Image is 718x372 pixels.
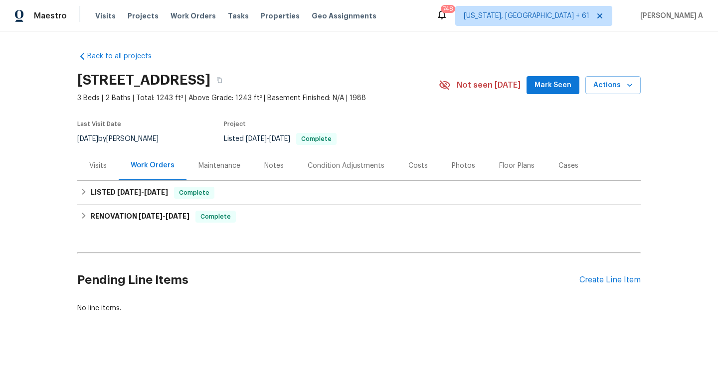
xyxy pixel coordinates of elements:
div: Costs [408,161,428,171]
span: - [117,189,168,196]
span: Tasks [228,12,249,19]
div: Create Line Item [579,275,641,285]
span: Work Orders [171,11,216,21]
div: 748 [443,4,453,14]
div: Notes [264,161,284,171]
span: Complete [196,212,235,222]
span: Projects [128,11,159,21]
span: Not seen [DATE] [457,80,521,90]
span: - [139,213,189,220]
span: Properties [261,11,300,21]
div: Floor Plans [499,161,535,171]
div: Photos [452,161,475,171]
span: Last Visit Date [77,121,121,127]
div: No line items. [77,303,641,313]
span: Complete [175,188,213,198]
span: Complete [297,136,336,142]
div: by [PERSON_NAME] [77,133,171,145]
h2: Pending Line Items [77,257,579,303]
div: LISTED [DATE]-[DATE]Complete [77,181,641,205]
h2: [STREET_ADDRESS] [77,75,210,85]
span: 3 Beds | 2 Baths | Total: 1243 ft² | Above Grade: 1243 ft² | Basement Finished: N/A | 1988 [77,93,439,103]
span: [DATE] [77,135,98,142]
h6: LISTED [91,187,168,199]
button: Actions [585,76,641,95]
span: - [246,135,290,142]
span: [US_STATE], [GEOGRAPHIC_DATA] + 61 [464,11,589,21]
span: [DATE] [269,135,290,142]
span: Maestro [34,11,67,21]
span: Geo Assignments [312,11,376,21]
div: Condition Adjustments [308,161,384,171]
span: [DATE] [117,189,141,196]
div: Cases [558,161,578,171]
span: [DATE] [166,213,189,220]
span: Listed [224,135,337,142]
span: [DATE] [246,135,267,142]
div: Work Orders [131,160,175,170]
span: Actions [593,79,633,92]
span: [DATE] [144,189,168,196]
div: Visits [89,161,107,171]
span: [DATE] [139,213,163,220]
span: Project [224,121,246,127]
span: Mark Seen [535,79,571,92]
span: Visits [95,11,116,21]
div: RENOVATION [DATE]-[DATE]Complete [77,205,641,229]
button: Copy Address [210,71,228,89]
div: Maintenance [198,161,240,171]
h6: RENOVATION [91,211,189,223]
button: Mark Seen [527,76,579,95]
span: [PERSON_NAME] A [636,11,703,21]
a: Back to all projects [77,51,173,61]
